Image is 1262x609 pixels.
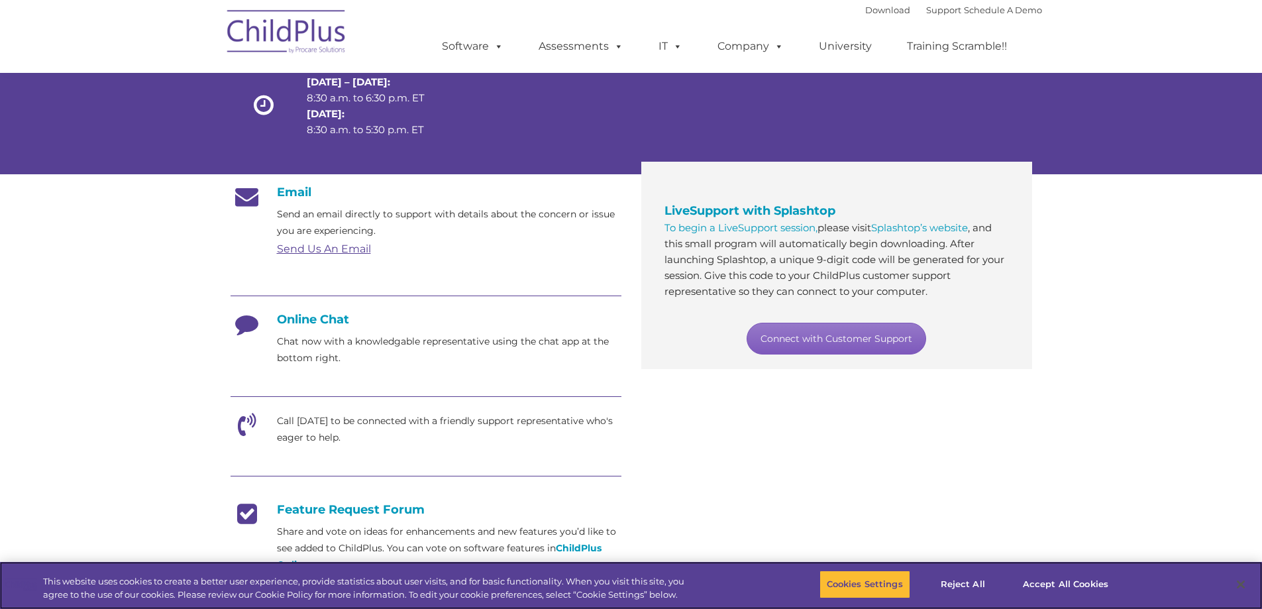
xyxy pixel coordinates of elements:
a: Schedule A Demo [964,5,1042,15]
p: Share and vote on ideas for enhancements and new features you’d like to see added to ChildPlus. Y... [277,524,621,573]
p: please visit , and this small program will automatically begin downloading. After launching Splas... [664,220,1009,300]
img: ChildPlus by Procare Solutions [221,1,353,67]
p: Send an email directly to support with details about the concern or issue you are experiencing. [277,206,621,239]
a: Assessments [525,33,637,60]
a: University [806,33,885,60]
button: Reject All [921,571,1004,598]
h4: Online Chat [231,312,621,327]
font: | [865,5,1042,15]
a: Download [865,5,910,15]
p: 8:30 a.m. to 6:30 p.m. ET 8:30 a.m. to 5:30 p.m. ET [307,74,447,138]
a: Company [704,33,797,60]
p: Chat now with a knowledgable representative using the chat app at the bottom right. [277,333,621,366]
a: To begin a LiveSupport session, [664,221,817,234]
a: ChildPlus Online [277,542,602,571]
a: Connect with Customer Support [747,323,926,355]
strong: [DATE]: [307,107,344,120]
a: Send Us An Email [277,243,371,255]
a: Training Scramble!! [894,33,1020,60]
a: IT [645,33,696,60]
h4: Email [231,185,621,199]
h4: Feature Request Forum [231,502,621,517]
button: Cookies Settings [819,571,910,598]
strong: [DATE] – [DATE]: [307,76,390,88]
div: This website uses cookies to create a better user experience, provide statistics about user visit... [43,575,694,601]
a: Splashtop’s website [871,221,968,234]
button: Close [1226,570,1255,599]
a: Support [926,5,961,15]
a: Software [429,33,517,60]
span: LiveSupport with Splashtop [664,203,835,218]
button: Accept All Cookies [1016,571,1116,598]
p: Call [DATE] to be connected with a friendly support representative who's eager to help. [277,413,621,446]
